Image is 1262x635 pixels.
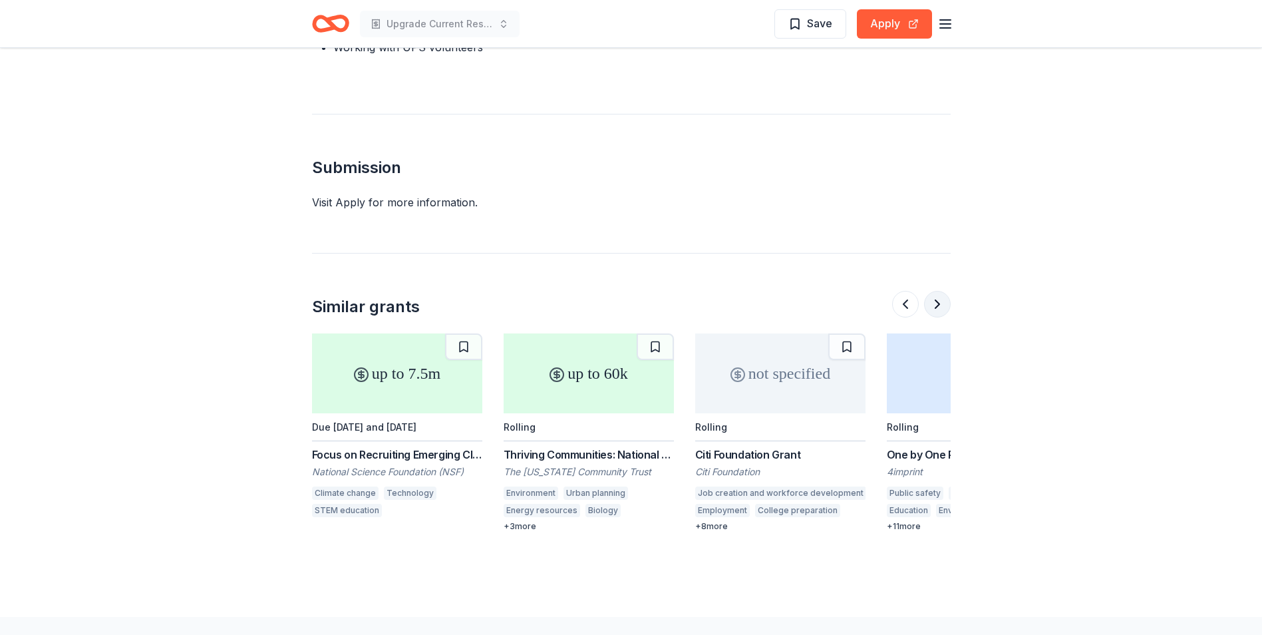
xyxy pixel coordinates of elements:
[695,421,727,433] div: Rolling
[936,504,991,517] div: Environment
[504,333,674,532] a: up to 60kRollingThriving Communities: National and International Environmental GrantmakingThe [US...
[312,447,482,463] div: Focus on Recruiting Emerging Climate and Adaptation Scientists and Transformers
[312,333,482,521] a: up to 7.5mDue [DATE] and [DATE]Focus on Recruiting Emerging Climate and Adaptation Scientists and...
[887,487,943,500] div: Public safety
[755,504,840,517] div: College preparation
[695,504,750,517] div: Employment
[563,487,628,500] div: Urban planning
[887,465,1057,479] div: 4imprint
[504,447,674,463] div: Thriving Communities: National and International Environmental Grantmaking
[312,8,349,39] a: Home
[695,487,866,500] div: Job creation and workforce development
[387,16,493,32] span: Upgrade Current Rescue Toosl
[312,296,420,317] div: Similar grants
[887,447,1057,463] div: One by One Program Grant
[504,421,536,433] div: Rolling
[585,504,621,517] div: Biology
[504,333,674,413] div: up to 60k
[887,521,1057,532] div: + 11 more
[312,421,416,433] div: Due [DATE] and [DATE]
[695,521,866,532] div: + 8 more
[384,487,436,500] div: Technology
[887,333,1057,413] div: 500
[360,11,520,37] button: Upgrade Current Rescue Toosl
[504,521,674,532] div: + 3 more
[312,487,379,500] div: Climate change
[504,465,674,479] div: The [US_STATE] Community Trust
[695,333,866,413] div: not specified
[504,504,580,517] div: Energy resources
[312,504,382,517] div: STEM education
[695,465,866,479] div: Citi Foundation
[857,9,932,39] button: Apply
[312,157,951,178] h2: Submission
[807,15,832,32] span: Save
[774,9,846,39] button: Save
[695,447,866,463] div: Citi Foundation Grant
[949,487,1017,500] div: Arts and culture
[504,487,558,500] div: Environment
[312,465,482,479] div: National Science Foundation (NSF)
[887,421,919,433] div: Rolling
[312,194,951,210] div: Visit Apply for more information.
[887,333,1057,532] a: 500RollingOne by One Program Grant4imprintPublic safetyArts and cultureEducationEnvironmentHealth...
[887,504,931,517] div: Education
[312,333,482,413] div: up to 7.5m
[695,333,866,532] a: not specifiedRollingCiti Foundation GrantCiti FoundationJob creation and workforce developmentEmp...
